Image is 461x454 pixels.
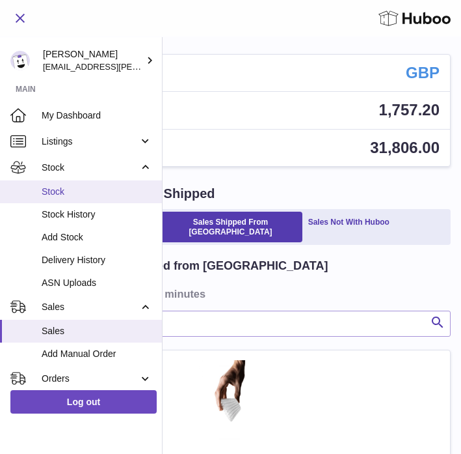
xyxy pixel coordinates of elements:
[43,61,256,72] span: [EMAIL_ADDRESS][PERSON_NAME][DOMAIN_NAME]
[10,51,30,70] img: horia@orea.uk
[42,254,152,266] span: Delivery History
[42,301,138,313] span: Sales
[10,287,447,301] h3: This page is updated every 15 minutes
[11,92,450,128] a: Total sales 1,757.20
[42,348,152,360] span: Add Manual Order
[10,185,451,203] h1: My Huboo - Sales report Shipped
[379,101,440,119] span: 1,757.20
[198,360,263,447] img: 137361742780911.png
[42,231,152,244] span: Add Stock
[10,258,328,274] h2: Last 3 months sales shipped from [GEOGRAPHIC_DATA]
[43,48,143,73] div: [PERSON_NAME]
[305,212,393,242] a: Sales Not With Huboo
[42,373,138,385] span: Orders
[159,212,302,242] a: Sales Shipped From [GEOGRAPHIC_DATA]
[42,325,152,337] span: Sales
[11,130,450,166] a: AVAILABLE Stock Total 31,806.00
[42,277,152,289] span: ASN Uploads
[42,135,138,148] span: Listings
[10,390,157,414] a: Log out
[370,139,440,156] span: 31,806.00
[42,186,152,198] span: Stock
[42,162,138,174] span: Stock
[42,109,152,122] span: My Dashboard
[42,208,152,221] span: Stock History
[406,63,440,83] strong: GBP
